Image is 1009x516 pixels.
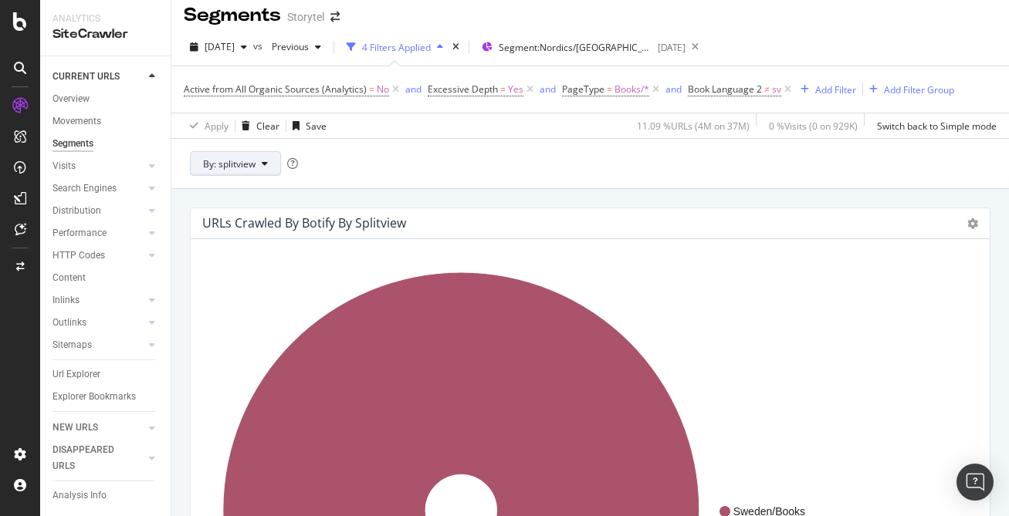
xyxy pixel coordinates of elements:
span: = [607,83,612,96]
a: Sitemaps [52,337,144,353]
div: Distribution [52,203,101,219]
span: = [369,83,374,96]
div: Clear [256,120,279,133]
div: times [449,39,462,55]
span: No [377,79,389,100]
a: Search Engines [52,180,144,197]
a: Url Explorer [52,366,160,383]
div: HTTP Codes [52,248,105,264]
button: By: splitview [190,151,281,176]
div: Outlinks [52,315,86,331]
div: Overview [52,91,90,107]
div: Add Filter [815,83,856,96]
div: Content [52,270,86,286]
div: and [540,83,556,96]
span: 2025 Sep. 11th [205,40,235,53]
button: and [540,82,556,96]
div: and [665,83,682,96]
button: and [405,82,422,96]
div: arrow-right-arrow-left [330,12,340,22]
a: Inlinks [52,292,144,309]
div: and [405,83,422,96]
button: Segment:Nordics/[GEOGRAPHIC_DATA][DATE] [476,35,686,59]
div: SiteCrawler [52,25,158,43]
a: CURRENT URLS [52,69,144,85]
span: = [500,83,506,96]
span: PageType [562,83,604,96]
div: Storytel [287,9,324,25]
button: Switch back to Simple mode [871,113,997,138]
div: Save [306,120,327,133]
div: Segments [52,136,93,152]
a: Visits [52,158,144,174]
div: Explorer Bookmarks [52,389,136,405]
div: Visits [52,158,76,174]
a: DISAPPEARED URLS [52,442,144,474]
div: 11.09 % URLs ( 4M on 37M ) [637,120,750,133]
a: Distribution [52,203,144,219]
span: By: splitview [203,157,256,170]
button: [DATE] [184,35,253,59]
span: ≠ [764,83,770,96]
span: Yes [508,79,523,100]
div: Performance [52,225,107,241]
button: Add Filter [794,80,856,99]
a: Explorer Bookmarks [52,389,160,405]
div: Analysis Info [52,487,107,504]
a: Segments [52,136,160,152]
div: [DATE] [658,41,686,54]
div: Url Explorer [52,366,100,383]
span: Previous [266,40,309,53]
div: Analytics [52,12,158,25]
h4: URLs Crawled By Botify By splitview [202,213,406,234]
div: Segments [184,2,281,29]
button: Add Filter Group [863,80,954,99]
span: Segment: Nordics/[GEOGRAPHIC_DATA] [499,41,653,54]
a: Analysis Info [52,487,160,504]
div: Add Filter Group [884,83,954,96]
span: sv [772,79,781,100]
div: Switch back to Simple mode [877,120,997,133]
div: CURRENT URLS [52,69,120,85]
div: Search Engines [52,180,117,197]
a: Overview [52,91,160,107]
span: Active from All Organic Sources (Analytics) [184,83,367,96]
button: and [665,82,682,96]
a: Movements [52,113,160,130]
button: Save [286,113,327,138]
a: HTTP Codes [52,248,144,264]
a: NEW URLS [52,420,144,436]
div: NEW URLS [52,420,98,436]
div: DISAPPEARED URLS [52,442,130,474]
button: Previous [266,35,327,59]
span: Books/* [615,79,649,100]
div: Open Intercom Messenger [957,464,994,501]
div: Movements [52,113,101,130]
button: 4 Filters Applied [340,35,449,59]
span: Excessive Depth [428,83,498,96]
div: Sitemaps [52,337,92,353]
span: vs [253,39,266,52]
div: Inlinks [52,292,80,309]
div: 0 % Visits ( 0 on 929K ) [769,120,858,133]
span: Book Language 2 [688,83,762,96]
a: Content [52,270,160,286]
button: Apply [184,113,229,138]
div: 4 Filters Applied [362,41,431,54]
a: Outlinks [52,315,144,331]
i: Options [967,218,978,229]
div: Apply [205,120,229,133]
a: Performance [52,225,144,241]
button: Clear [235,113,279,138]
